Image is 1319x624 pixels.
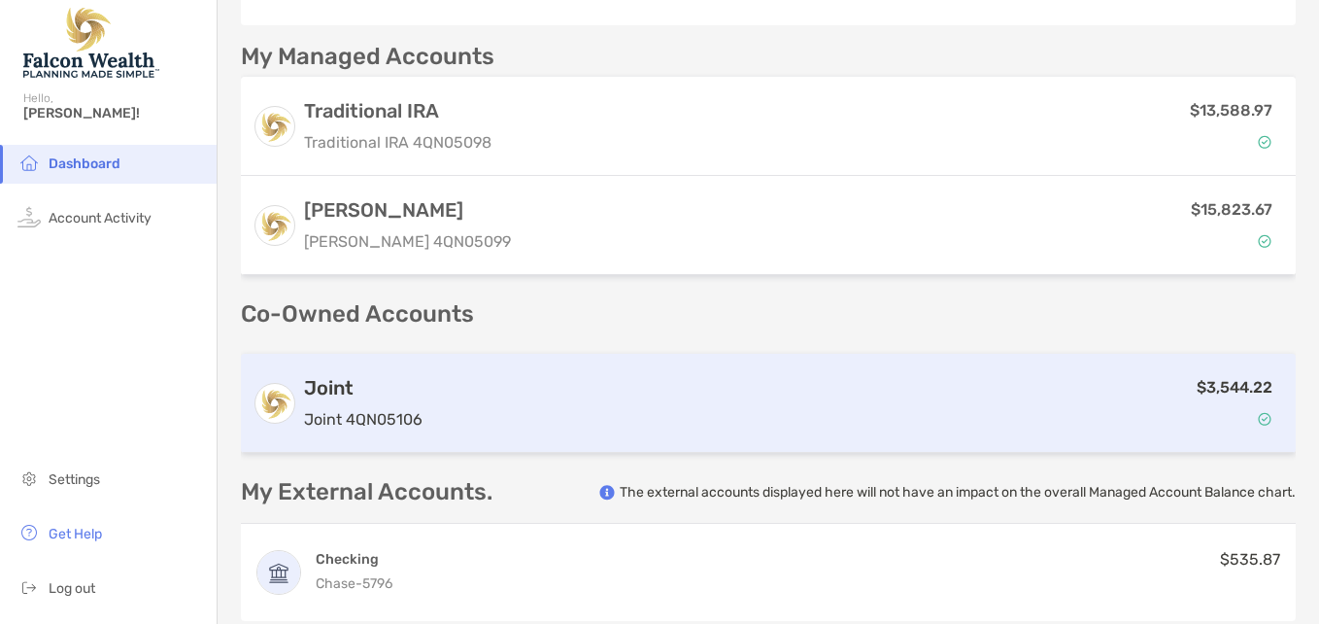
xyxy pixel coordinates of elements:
[316,575,362,592] span: Chase -
[241,480,492,504] p: My External Accounts.
[304,130,491,155] p: Traditional IRA 4QN05098
[1258,135,1271,149] img: Account Status icon
[255,206,294,245] img: logo account
[241,45,494,69] p: My Managed Accounts
[1197,375,1272,399] p: $3,544.22
[17,575,41,599] img: logout icon
[255,384,294,423] img: logo account
[257,551,300,594] img: Bills and payments
[599,485,615,501] img: info
[49,471,100,488] span: Settings
[362,575,392,592] span: 5796
[304,99,491,122] h3: Traditional IRA
[49,156,120,172] span: Dashboard
[17,205,41,228] img: activity icon
[304,376,423,399] h3: Joint
[17,151,41,174] img: household icon
[316,550,392,569] h4: Checking
[1258,412,1271,426] img: Account Status icon
[304,198,511,222] h3: [PERSON_NAME]
[255,107,294,146] img: logo account
[17,521,41,544] img: get-help icon
[304,229,511,254] p: [PERSON_NAME] 4QN05099
[49,526,102,542] span: Get Help
[49,210,152,226] span: Account Activity
[1220,550,1280,569] span: $535.87
[1190,98,1272,122] p: $13,588.97
[23,8,159,78] img: Falcon Wealth Planning Logo
[17,467,41,490] img: settings icon
[304,407,423,432] p: Joint 4QN05106
[241,302,1296,327] p: Co-Owned Accounts
[620,483,1296,502] p: The external accounts displayed here will not have an impact on the overall Managed Account Balan...
[49,580,95,597] span: Log out
[1258,234,1271,248] img: Account Status icon
[23,105,205,121] span: [PERSON_NAME]!
[1191,197,1272,222] p: $15,823.67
